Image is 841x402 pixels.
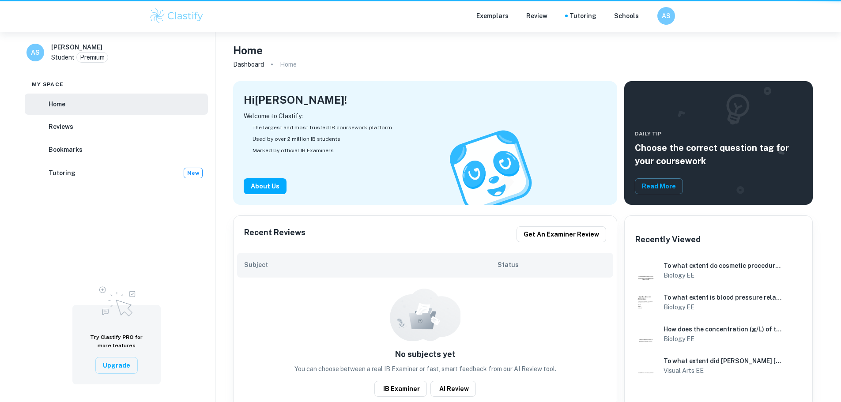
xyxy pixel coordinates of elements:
[233,58,264,71] a: Dashboard
[253,147,334,154] span: Marked by official IB Examiners
[657,7,675,25] button: AS
[32,80,64,88] span: My space
[51,42,102,52] h6: [PERSON_NAME]
[614,11,639,21] a: Schools
[476,11,509,21] p: Exemplars
[244,226,305,242] h6: Recent Reviews
[49,145,83,154] h6: Bookmarks
[374,381,427,397] button: IB Examiner
[635,260,656,281] img: Biology EE example thumbnail: To what extent do cosmetic procedures li
[83,333,150,350] h6: Try Clastify for more features
[664,302,782,312] h6: Biology EE
[632,352,805,380] a: Visual Arts EE example thumbnail: To what extent did Hilma Af Klint’s artTo what extent did [PERS...
[49,99,65,109] h6: Home
[635,355,656,376] img: Visual Arts EE example thumbnail: To what extent did Hilma Af Klint’s art
[664,293,782,302] h6: To what extent is blood pressure related to the development of Alzheimer’s Disease in people in a...
[49,122,73,131] h6: Reviews
[30,48,41,57] h6: AS
[184,169,202,177] span: New
[80,53,105,62] p: Premium
[664,261,782,271] h6: To what extent do cosmetic procedures like bleaching and heat straightening affect the tensile st...
[664,366,782,376] h6: Visual Arts EE
[244,92,347,108] h4: Hi [PERSON_NAME] !
[253,124,392,131] span: The largest and most trusted IB coursework platform
[635,141,802,168] h5: Choose the correct question tag for your coursework
[25,94,208,115] a: Home
[25,162,208,184] a: TutoringNew
[237,364,613,374] p: You can choose between a real IB Examiner or fast, smart feedback from our AI Review tool.
[244,178,287,194] button: About Us
[635,233,701,246] h6: Recently Viewed
[95,357,138,374] button: Upgrade
[635,178,683,194] button: Read More
[51,53,75,62] p: Student
[632,256,805,285] a: Biology EE example thumbnail: To what extent do cosmetic procedures liTo what extent do cosmetic ...
[632,320,805,348] a: Biology EE example thumbnail: How does the concentration (g/L) of the How does the concentration ...
[244,260,498,270] h6: Subject
[237,348,613,361] h6: No subjects yet
[233,42,263,58] h4: Home
[25,139,208,160] a: Bookmarks
[661,11,671,21] h6: AS
[664,334,782,344] h6: Biology EE
[632,288,805,316] a: Biology EE example thumbnail: To what extent is blood pressure relatedTo what extent is blood pre...
[94,281,139,319] img: Upgrade to Pro
[244,111,607,121] p: Welcome to Clastify:
[430,381,476,397] button: AI Review
[635,130,802,138] span: Daily Tip
[526,11,547,21] p: Review
[664,324,782,334] h6: How does the concentration (g/L) of the “Malibu SPF30 Kids Lotion Protection” chemical sunscreen ...
[122,334,134,340] span: PRO
[664,356,782,366] h6: To what extent did [PERSON_NAME] [PERSON_NAME] artworks ([DATE]-[DATE]) bridge science and [DEMOG...
[49,168,75,178] h6: Tutoring
[280,60,297,69] p: Home
[646,14,650,18] button: Help and Feedback
[635,323,656,345] img: Biology EE example thumbnail: How does the concentration (g/L) of the
[498,260,606,270] h6: Status
[253,135,340,143] span: Used by over 2 million IB students
[25,116,208,138] a: Reviews
[635,292,656,313] img: Biology EE example thumbnail: To what extent is blood pressure related
[517,226,606,242] button: Get an examiner review
[569,11,596,21] a: Tutoring
[664,271,782,280] h6: Biology EE
[149,7,205,25] img: Clastify logo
